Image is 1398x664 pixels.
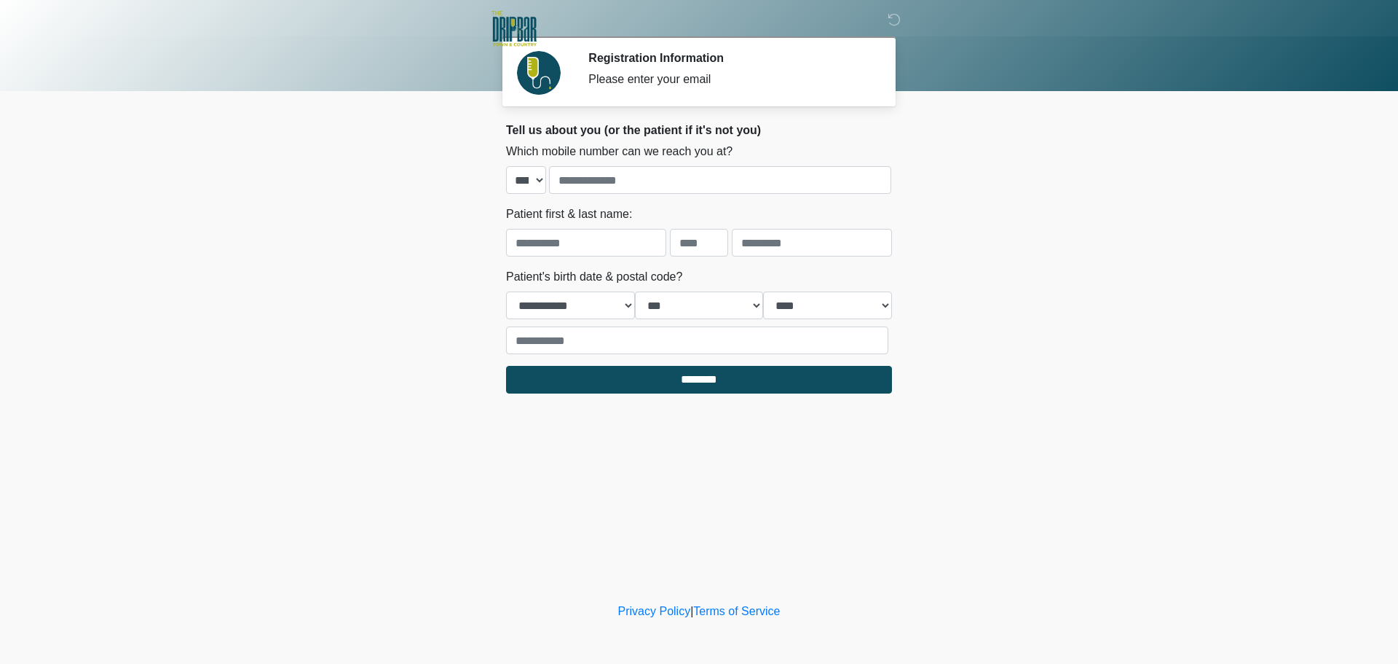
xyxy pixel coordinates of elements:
label: Which mobile number can we reach you at? [506,143,732,160]
img: The DRIPBaR Town & Country Crossing Logo [491,11,537,50]
img: Agent Avatar [517,51,561,95]
div: Please enter your email [588,71,870,88]
label: Patient first & last name: [506,206,632,223]
a: | [690,605,693,617]
a: Terms of Service [693,605,780,617]
a: Privacy Policy [618,605,691,617]
label: Patient's birth date & postal code? [506,268,682,286]
h2: Tell us about you (or the patient if it's not you) [506,123,892,137]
